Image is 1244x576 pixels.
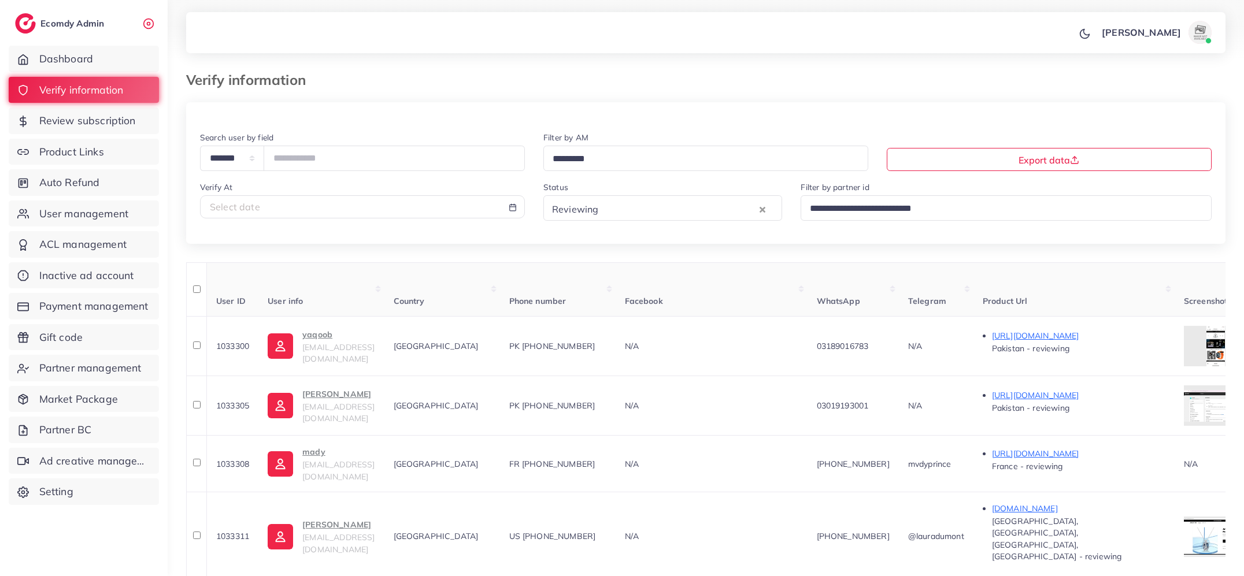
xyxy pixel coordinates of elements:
[39,237,127,252] span: ACL management
[39,330,83,345] span: Gift code
[39,299,149,314] span: Payment management
[1019,154,1079,166] span: Export data
[302,532,375,554] span: [EMAIL_ADDRESS][DOMAIN_NAME]
[760,202,765,215] button: Clear Selected
[509,531,596,541] span: US [PHONE_NUMBER]
[216,459,249,469] span: 1033308
[9,139,159,165] a: Product Links
[268,524,293,549] img: ic-user-info.36bf1079.svg
[1189,21,1212,44] img: avatar
[9,77,159,103] a: Verify information
[186,72,315,88] h3: Verify information
[39,361,142,376] span: Partner management
[992,501,1165,515] p: [DOMAIN_NAME]
[216,296,246,306] span: User ID
[602,200,757,218] input: Search for option
[9,169,159,196] a: Auto Refund
[394,341,479,351] span: [GEOGRAPHIC_DATA]
[543,195,783,220] div: Search for option
[216,400,249,411] span: 1033305
[1184,459,1198,469] span: N/A
[625,459,639,469] span: N/A
[9,46,159,72] a: Dashboard
[39,268,134,283] span: Inactive ad account
[9,200,159,227] a: User management
[992,516,1122,562] span: [GEOGRAPHIC_DATA], [GEOGRAPHIC_DATA], [GEOGRAPHIC_DATA], [GEOGRAPHIC_DATA] - reviewing
[39,392,118,407] span: Market Package
[806,200,1197,218] input: Search for option
[992,388,1165,402] p: [URL][DOMAIN_NAME]
[200,132,273,143] label: Search user by field
[992,461,1063,471] span: France - reviewing
[509,459,595,469] span: FR [PHONE_NUMBER]
[302,402,375,423] span: [EMAIL_ADDRESS][DOMAIN_NAME]
[9,478,159,505] a: Setting
[1206,326,1225,366] img: img uploaded
[268,333,293,359] img: ic-user-info.36bf1079.svg
[1095,21,1216,44] a: [PERSON_NAME]avatar
[302,445,375,459] p: mady
[394,531,479,541] span: [GEOGRAPHIC_DATA]
[509,341,595,351] span: PK [PHONE_NUMBER]
[992,329,1165,343] p: [URL][DOMAIN_NAME]
[817,400,869,411] span: 03019193001
[908,400,922,411] span: N/A
[550,200,601,218] span: Reviewing
[40,18,107,29] h2: Ecomdy Admin
[268,393,293,418] img: ic-user-info.36bf1079.svg
[302,518,375,532] p: [PERSON_NAME]
[801,181,869,193] label: Filter by partner id
[817,531,890,541] span: [PHONE_NUMBER]
[302,459,375,481] span: [EMAIL_ADDRESS][DOMAIN_NAME]
[394,459,479,469] span: [GEOGRAPHIC_DATA]
[908,531,964,541] span: @lauradumont
[1184,296,1232,306] span: Screenshots
[817,341,869,351] span: 03189016783
[509,296,567,306] span: Phone number
[9,324,159,351] a: Gift code
[216,341,249,351] span: 1033300
[908,459,951,469] span: mvdyprince
[625,341,639,351] span: N/A
[625,531,639,541] span: N/A
[9,417,159,443] a: Partner BC
[302,387,375,401] p: [PERSON_NAME]
[992,343,1069,354] span: Pakistan - reviewing
[9,107,159,134] a: Review subscription
[817,459,890,469] span: [PHONE_NUMBER]
[817,296,860,306] span: WhatsApp
[15,13,36,34] img: logo
[9,262,159,289] a: Inactive ad account
[1102,25,1181,39] p: [PERSON_NAME]
[394,400,479,411] span: [GEOGRAPHIC_DATA]
[625,400,639,411] span: N/A
[302,342,375,364] span: [EMAIL_ADDRESS][DOMAIN_NAME]
[39,206,128,221] span: User management
[9,355,159,381] a: Partner management
[543,132,588,143] label: Filter by AM
[15,13,107,34] a: logoEcomdy Admin
[39,422,92,437] span: Partner BC
[908,341,922,351] span: N/A
[992,403,1069,413] span: Pakistan - reviewing
[9,293,159,319] a: Payment management
[543,181,568,193] label: Status
[908,296,946,306] span: Telegram
[39,175,100,190] span: Auto Refund
[9,448,159,474] a: Ad creative management
[9,386,159,413] a: Market Package
[39,144,104,159] span: Product Links
[39,113,136,128] span: Review subscription
[549,150,853,168] input: Search for option
[268,296,303,306] span: User info
[983,296,1028,306] span: Product Url
[801,195,1212,220] div: Search for option
[9,231,159,258] a: ACL management
[39,454,150,469] span: Ad creative management
[200,181,232,193] label: Verify At
[543,146,868,170] div: Search for option
[992,447,1165,460] p: [URL][DOMAIN_NAME]
[39,484,73,499] span: Setting
[39,83,124,98] span: Verify information
[216,531,249,541] span: 1033311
